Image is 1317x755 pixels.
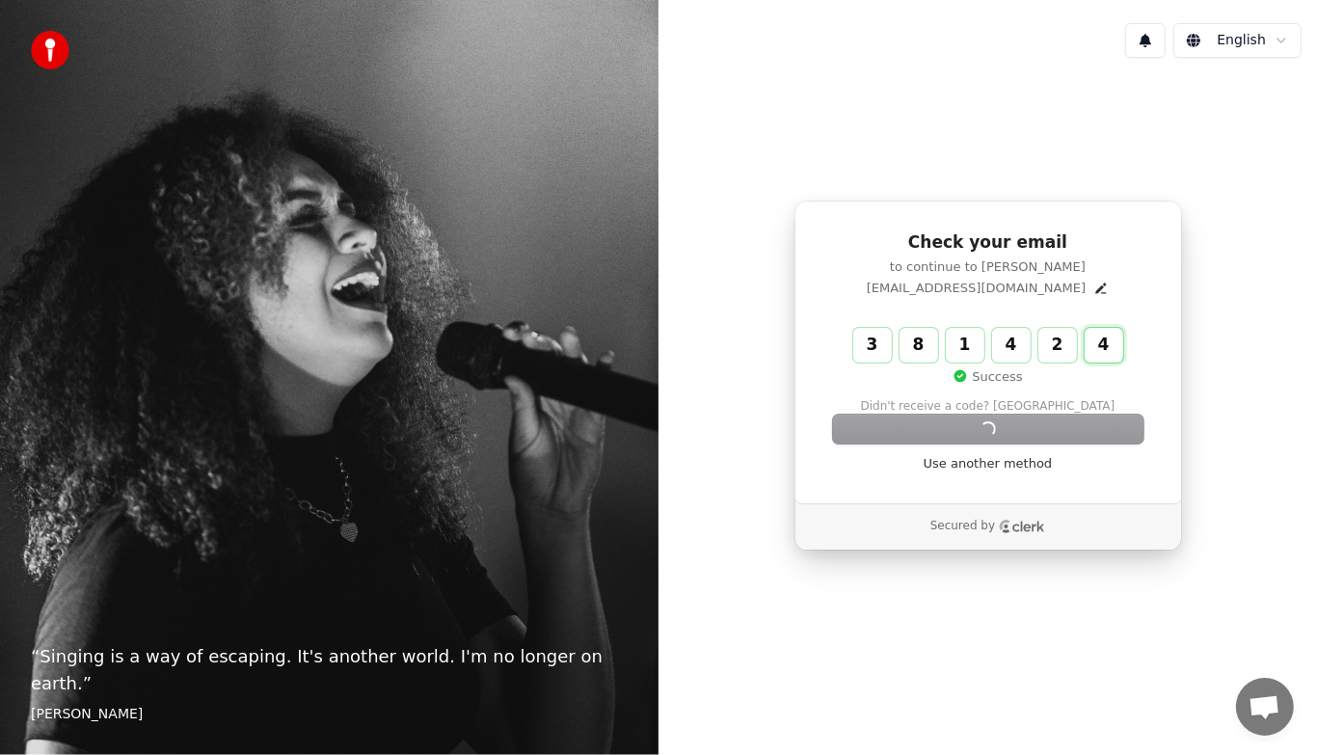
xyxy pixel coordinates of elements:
h1: Check your email [833,231,1143,255]
img: youka [31,31,69,69]
p: Secured by [930,519,995,534]
div: Open chat [1236,678,1294,736]
footer: [PERSON_NAME] [31,705,628,724]
p: “ Singing is a way of escaping. It's another world. I'm no longer on earth. ” [31,643,628,697]
p: [EMAIL_ADDRESS][DOMAIN_NAME] [867,280,1086,297]
button: Edit [1093,281,1109,296]
a: Clerk logo [999,520,1045,533]
p: to continue to [PERSON_NAME] [833,258,1143,276]
input: Enter verification code [853,328,1162,363]
a: Use another method [924,455,1053,472]
p: Success [953,368,1022,386]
